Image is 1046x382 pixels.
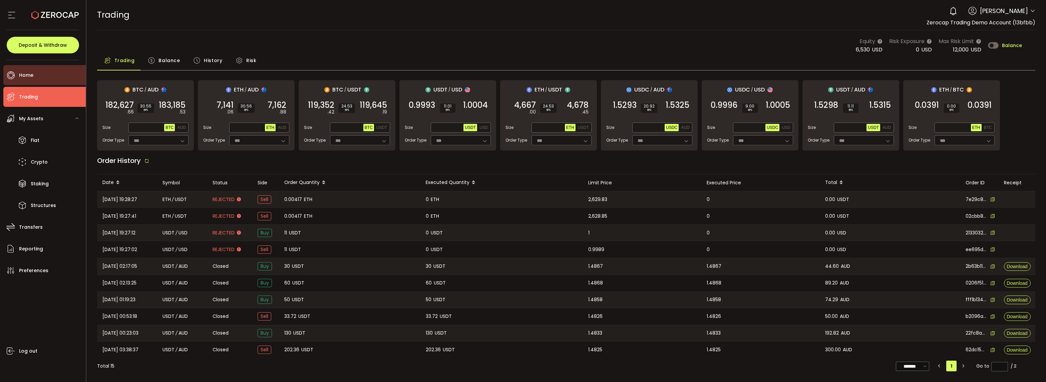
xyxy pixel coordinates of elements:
span: 0.00 [947,104,957,108]
span: 6,530 [856,46,870,53]
i: BPS [140,108,151,112]
span: 0.00 [825,246,835,253]
em: .88 [279,109,286,116]
span: USDT [868,125,879,130]
span: 30 [284,262,290,270]
span: Download [1007,331,1027,336]
span: ETH [162,212,171,220]
em: / [172,196,174,203]
button: ETH [265,124,276,131]
span: 9.00 [745,104,755,108]
button: Download [1004,312,1031,321]
span: [DATE] 19:27:41 [102,212,136,220]
span: AUD [179,262,188,270]
button: USD [478,124,489,131]
em: / [176,262,178,270]
span: USD [179,246,188,253]
span: 182,627 [105,102,134,109]
button: AUD [176,124,187,131]
i: BPS [745,108,755,112]
span: USD [782,125,790,130]
span: Rejected [213,213,235,220]
span: [DATE] 02:17:05 [102,262,137,270]
span: My Assets [19,114,43,124]
span: Trading [19,92,38,102]
span: 44.60 [825,262,839,270]
span: Risk Exposure [889,37,925,45]
em: / [650,87,652,93]
span: 60 [426,279,432,287]
span: USDC [767,125,778,130]
span: USDT [431,246,443,253]
span: Size [304,125,312,131]
img: usdt_portfolio.svg [364,87,369,92]
span: 0206f51d-797c-4c99-b54b-e95d78027ff0 [966,279,987,286]
span: USDT [162,279,175,287]
span: Order Type [505,137,527,143]
span: USDT [289,246,301,253]
span: Max Risk Limit [939,37,974,45]
button: USDT [375,124,389,131]
span: 30 [426,262,431,270]
span: ETH [304,196,312,203]
img: aud_portfolio.svg [161,87,166,92]
span: 0 [426,229,429,237]
em: / [144,87,146,93]
span: ee695daf-9417-4e34-b0bf-e4d5ef9e6167 [966,246,987,253]
span: AUD [840,279,849,287]
span: fff1b134-c6d0-4f24-a1a6-b3f0a22d7ae0 [966,296,987,303]
button: BTC [363,124,374,131]
i: BPS [846,108,856,112]
span: AUD [681,125,689,130]
button: BTC [164,124,175,131]
span: 0 [707,246,710,253]
span: Buy [258,296,272,304]
span: Balance [1002,43,1022,48]
span: Size [102,125,110,131]
span: Order Type [909,137,930,143]
span: 30.56 [241,104,252,108]
span: Sell [258,245,271,254]
span: 24.53 [341,104,352,108]
div: Limit Price [583,179,701,187]
span: Transfers [19,222,43,232]
span: USD [872,46,883,53]
span: [DATE] 02:13:25 [102,279,136,287]
em: .19 [382,109,387,116]
img: usdc_portfolio.svg [626,87,632,92]
span: 0 [426,212,429,220]
span: USDT [292,279,304,287]
span: Preferences [19,266,48,275]
button: ETH [565,124,576,131]
button: USD [780,124,791,131]
span: History [204,54,222,67]
span: 0 [707,212,710,220]
div: Symbol [157,179,207,187]
span: BTC [365,125,373,130]
span: Balance [158,54,180,67]
button: ETH [971,124,982,131]
em: .42 [327,109,334,116]
span: BTC [332,85,343,94]
span: 1.5325 [666,102,689,109]
span: ETH [266,125,274,130]
span: Order Type [808,137,829,143]
div: Executed Quantity [420,177,583,188]
div: Receipt [999,179,1035,187]
em: / [448,87,450,93]
span: USDT [162,246,175,253]
div: Date [97,177,157,188]
span: AUD [653,85,664,94]
span: 1.5298 [814,102,838,109]
button: USDT [577,124,590,131]
span: USD [479,125,488,130]
span: USDT [837,196,849,203]
span: Staking [31,179,49,189]
span: Download [1007,281,1027,285]
img: btc_portfolio.svg [324,87,330,92]
span: ETH [535,85,544,94]
img: aud_portfolio.svg [868,87,873,92]
span: ETH [566,125,574,130]
span: 4,667 [514,102,536,109]
span: [PERSON_NAME] [980,6,1028,15]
